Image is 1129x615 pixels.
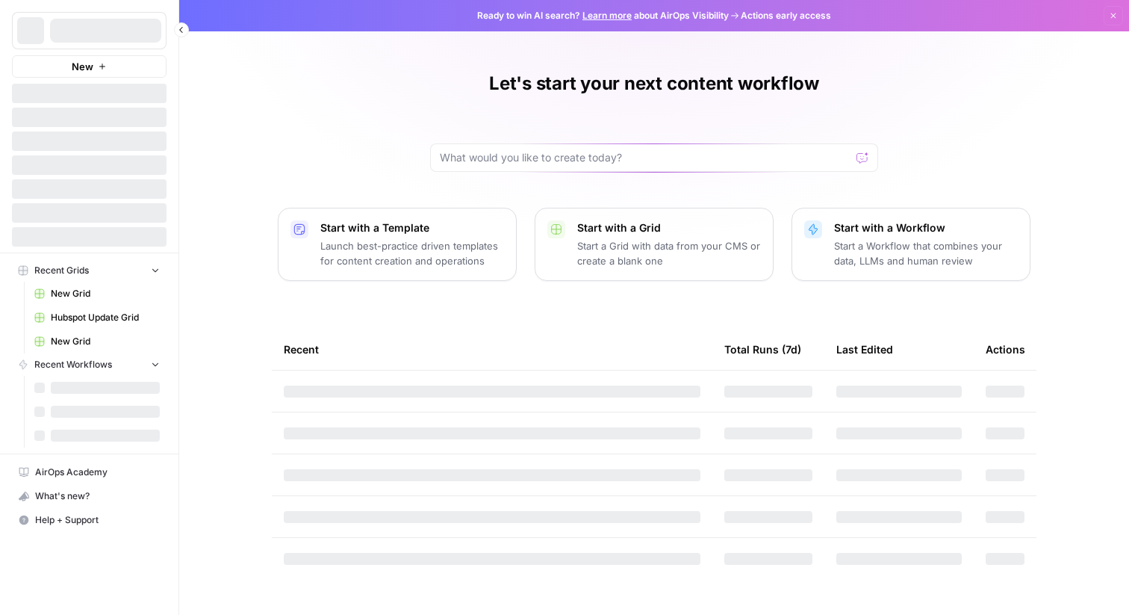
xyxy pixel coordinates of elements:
[582,10,632,21] a: Learn more
[278,208,517,281] button: Start with a TemplateLaunch best-practice driven templates for content creation and operations
[13,485,166,507] div: What's new?
[284,329,700,370] div: Recent
[12,484,167,508] button: What's new?
[35,466,160,479] span: AirOps Academy
[834,238,1018,268] p: Start a Workflow that combines your data, LLMs and human review
[477,9,729,22] span: Ready to win AI search? about AirOps Visibility
[28,306,167,330] a: Hubspot Update Grid
[320,220,504,235] p: Start with a Template
[12,353,167,376] button: Recent Workflows
[440,150,850,165] input: What would you like to create today?
[320,238,504,268] p: Launch best-practice driven templates for content creation and operations
[489,72,819,96] h1: Let's start your next content workflow
[741,9,831,22] span: Actions early access
[12,508,167,532] button: Help + Support
[51,335,160,348] span: New Grid
[12,55,167,78] button: New
[791,208,1030,281] button: Start with a WorkflowStart a Workflow that combines your data, LLMs and human review
[535,208,774,281] button: Start with a GridStart a Grid with data from your CMS or create a blank one
[72,59,93,74] span: New
[577,238,761,268] p: Start a Grid with data from your CMS or create a blank one
[724,329,801,370] div: Total Runs (7d)
[34,358,112,371] span: Recent Workflows
[28,282,167,306] a: New Grid
[986,329,1025,370] div: Actions
[12,460,167,484] a: AirOps Academy
[834,220,1018,235] p: Start with a Workflow
[577,220,761,235] p: Start with a Grid
[51,311,160,324] span: Hubspot Update Grid
[28,330,167,353] a: New Grid
[35,513,160,527] span: Help + Support
[12,259,167,282] button: Recent Grids
[836,329,893,370] div: Last Edited
[51,287,160,300] span: New Grid
[34,264,89,277] span: Recent Grids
